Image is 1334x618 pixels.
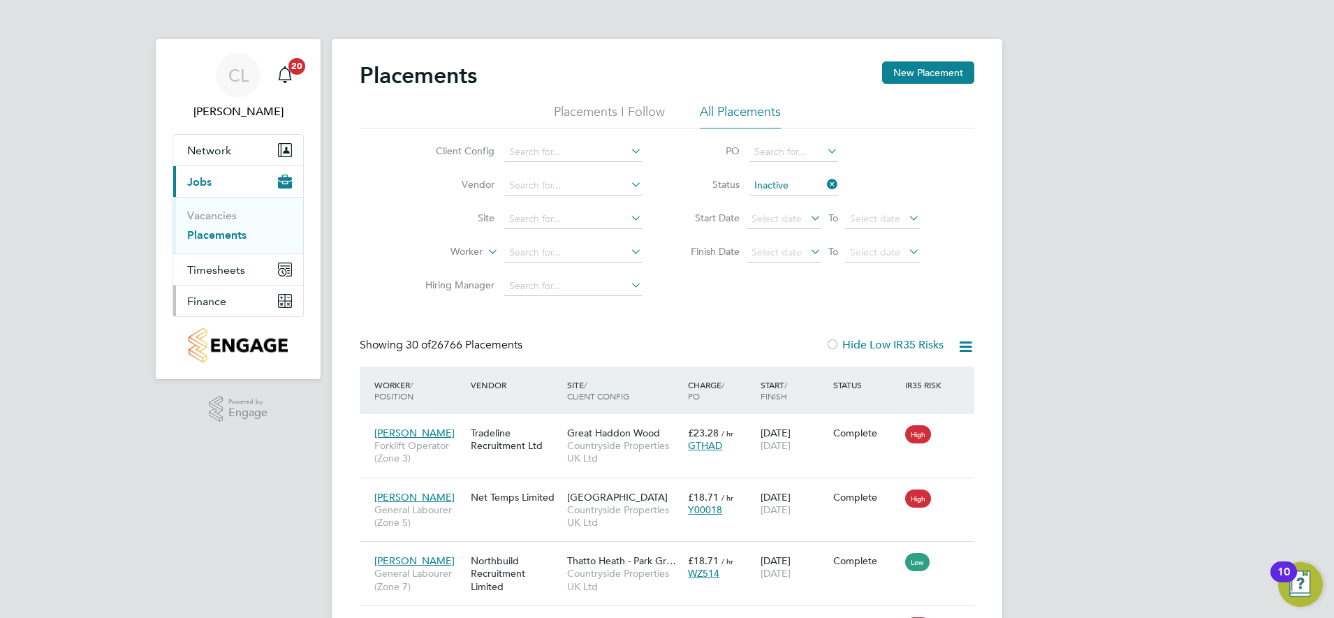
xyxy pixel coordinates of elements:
span: [DATE] [761,503,791,516]
a: CL[PERSON_NAME] [173,53,304,120]
span: Finance [187,295,226,308]
button: Finance [173,286,303,316]
a: Powered byEngage [209,396,268,422]
span: General Labourer (Zone 5) [374,503,464,529]
div: IR35 Risk [902,372,950,397]
span: Forklift Operator (Zone 3) [374,439,464,464]
a: [PERSON_NAME]Forklift Operator (Zone 3)Tradeline Recruitment LtdGreat Haddon WoodCountryside Prop... [371,419,974,431]
span: / hr [721,556,733,566]
div: [DATE] [757,420,830,459]
div: Status [830,372,902,397]
span: / hr [721,492,733,503]
button: Jobs [173,166,303,197]
a: [PERSON_NAME]General Labourer (Zone 7)Northbuild Recruitment LimitedThatto Heath - Park Gr…Countr... [371,547,974,559]
span: Countryside Properties UK Ltd [567,503,681,529]
li: All Placements [700,103,781,128]
input: Search for... [504,176,642,196]
button: New Placement [882,61,974,84]
div: Tradeline Recruitment Ltd [467,420,564,459]
div: 10 [1277,572,1290,590]
span: Great Haddon Wood [567,427,660,439]
span: [PERSON_NAME] [374,427,455,439]
div: [DATE] [757,484,830,523]
span: £18.71 [688,554,719,567]
a: Placements [187,228,247,242]
div: Jobs [173,197,303,253]
label: Finish Date [677,245,740,258]
span: £18.71 [688,491,719,503]
div: Charge [684,372,757,409]
div: Complete [833,491,899,503]
li: Placements I Follow [554,103,665,128]
span: Low [905,553,930,571]
span: To [824,209,842,227]
label: Worker [402,245,483,259]
label: Status [677,178,740,191]
div: Complete [833,554,899,567]
span: 30 of [406,338,431,352]
div: Site [564,372,684,409]
div: Net Temps Limited [467,484,564,510]
span: 26766 Placements [406,338,522,352]
span: Countryside Properties UK Ltd [567,439,681,464]
span: Chay Lee-Wo [173,103,304,120]
button: Timesheets [173,254,303,285]
span: Countryside Properties UK Ltd [567,567,681,592]
img: countryside-properties-logo-retina.png [189,328,287,362]
input: Search for... [504,243,642,263]
button: Network [173,135,303,165]
span: Select date [850,246,900,258]
span: Powered by [228,396,267,408]
span: Y00018 [688,503,722,516]
span: / Client Config [567,379,629,402]
span: Jobs [187,175,212,189]
input: Search for... [504,142,642,162]
span: 20 [288,58,305,75]
a: [PERSON_NAME]General Labourer (Zone 5)Net Temps Limited[GEOGRAPHIC_DATA]Countryside Properties UK... [371,483,974,495]
label: Hiring Manager [414,279,494,291]
a: Go to home page [173,328,304,362]
span: Timesheets [187,263,245,277]
span: [PERSON_NAME] [374,491,455,503]
span: / Finish [761,379,787,402]
label: Start Date [677,212,740,224]
span: Select date [752,246,802,258]
div: Northbuild Recruitment Limited [467,547,564,600]
button: Open Resource Center, 10 new notifications [1278,562,1323,607]
span: [GEOGRAPHIC_DATA] [567,491,668,503]
span: Engage [228,407,267,419]
span: [DATE] [761,439,791,452]
span: Select date [752,212,802,225]
span: £23.28 [688,427,719,439]
input: Search for... [504,277,642,296]
span: Network [187,144,231,157]
div: Start [757,372,830,409]
a: Vacancies [187,209,237,222]
div: Showing [360,338,525,353]
input: Search for... [749,142,838,162]
span: Select date [850,212,900,225]
span: General Labourer (Zone 7) [374,567,464,592]
a: 20 [271,53,299,98]
span: [DATE] [761,567,791,580]
div: Worker [371,372,467,409]
span: GTHAD [688,439,722,452]
span: CL [228,66,249,84]
span: WZ514 [688,567,719,580]
h2: Placements [360,61,477,89]
nav: Main navigation [156,39,321,379]
div: [DATE] [757,547,830,587]
span: To [824,242,842,260]
span: / Position [374,379,413,402]
span: Thatto Heath - Park Gr… [567,554,676,567]
span: / hr [721,428,733,439]
span: High [905,490,931,508]
label: Client Config [414,145,494,157]
span: High [905,425,931,443]
span: [PERSON_NAME] [374,554,455,567]
div: Vendor [467,372,564,397]
input: Search for... [504,209,642,229]
label: Site [414,212,494,224]
div: Complete [833,427,899,439]
label: PO [677,145,740,157]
